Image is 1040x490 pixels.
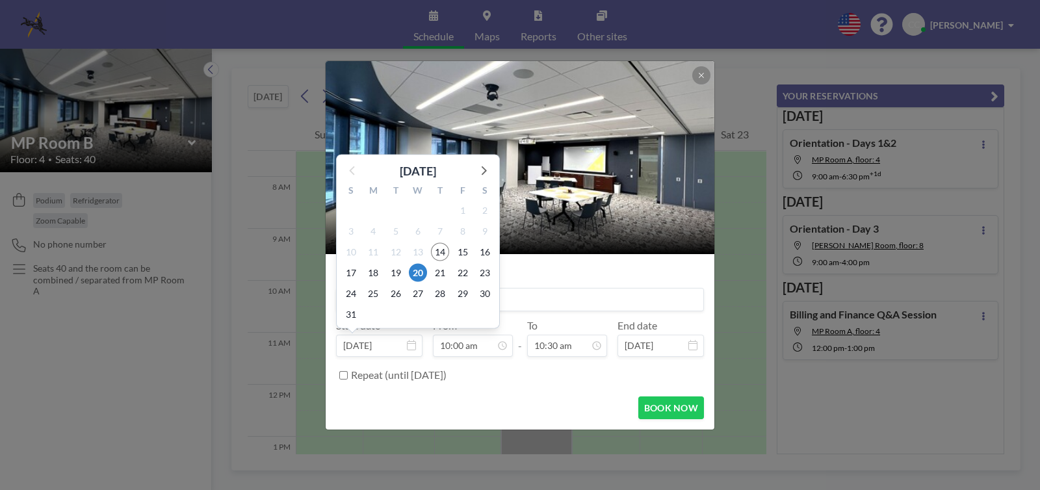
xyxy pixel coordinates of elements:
h2: MP Room B [341,211,700,231]
span: - [518,324,522,352]
button: BOOK NOW [638,396,704,419]
img: 537.JPEG [326,11,716,303]
label: Repeat (until [DATE]) [351,368,447,381]
label: End date [617,319,657,332]
label: To [527,319,538,332]
input: Claire's reservation [337,289,703,311]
